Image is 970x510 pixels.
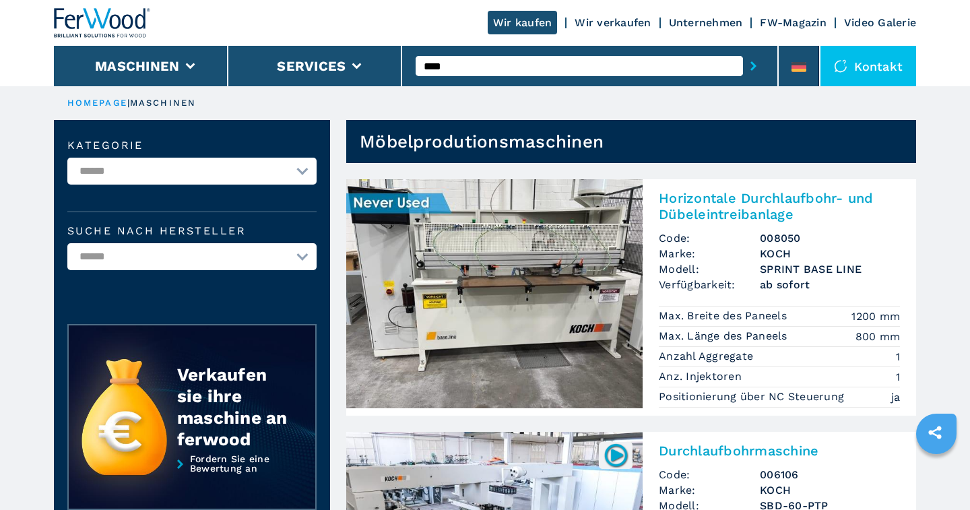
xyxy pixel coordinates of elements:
em: ja [891,389,901,405]
a: Horizontale Durchlaufbohr- und Dübeleintreibanlage KOCH SPRINT BASE LINEHorizontale Durchlaufbohr... [346,179,916,416]
label: Suche nach Hersteller [67,226,317,236]
div: Kontakt [820,46,916,86]
span: Marke: [659,246,760,261]
h2: Durchlaufbohrmaschine [659,443,900,459]
span: | [127,98,130,108]
h3: 008050 [760,230,900,246]
p: Max. Länge des Paneels [659,329,791,344]
span: Code: [659,230,760,246]
span: Verfügbarkeit: [659,277,760,292]
span: Marke: [659,482,760,498]
em: 1200 mm [851,309,900,324]
img: Kontakt [834,59,847,73]
img: Horizontale Durchlaufbohr- und Dübeleintreibanlage KOCH SPRINT BASE LINE [346,179,643,408]
em: 1 [896,349,900,364]
div: Verkaufen sie ihre maschine an ferwood [177,364,289,450]
img: Ferwood [54,8,151,38]
label: Kategorie [67,140,317,151]
img: 006106 [603,442,629,468]
a: sharethis [918,416,952,449]
h3: KOCH [760,246,900,261]
h3: KOCH [760,482,900,498]
button: Services [277,58,346,74]
a: Video Galerie [844,16,916,29]
a: FW-Magazin [760,16,827,29]
p: Anz. Injektoren [659,369,745,384]
h2: Horizontale Durchlaufbohr- und Dübeleintreibanlage [659,190,900,222]
p: Anzahl Aggregate [659,349,756,364]
a: Unternehmen [669,16,743,29]
p: maschinen [130,97,196,109]
button: Maschinen [95,58,179,74]
h1: Möbelprodutionsmaschinen [360,131,604,152]
p: Max. Breite des Paneels [659,309,790,323]
em: 800 mm [855,329,901,344]
h3: 006106 [760,467,900,482]
span: ab sofort [760,277,900,292]
a: Wir kaufen [488,11,558,34]
em: 1 [896,369,900,385]
span: Code: [659,467,760,482]
span: Modell: [659,261,760,277]
button: submit-button [743,51,764,82]
h3: SPRINT BASE LINE [760,261,900,277]
a: Wir verkaufen [575,16,651,29]
a: HOMEPAGE [67,98,127,108]
p: Positionierung über NC Steuerung [659,389,847,404]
